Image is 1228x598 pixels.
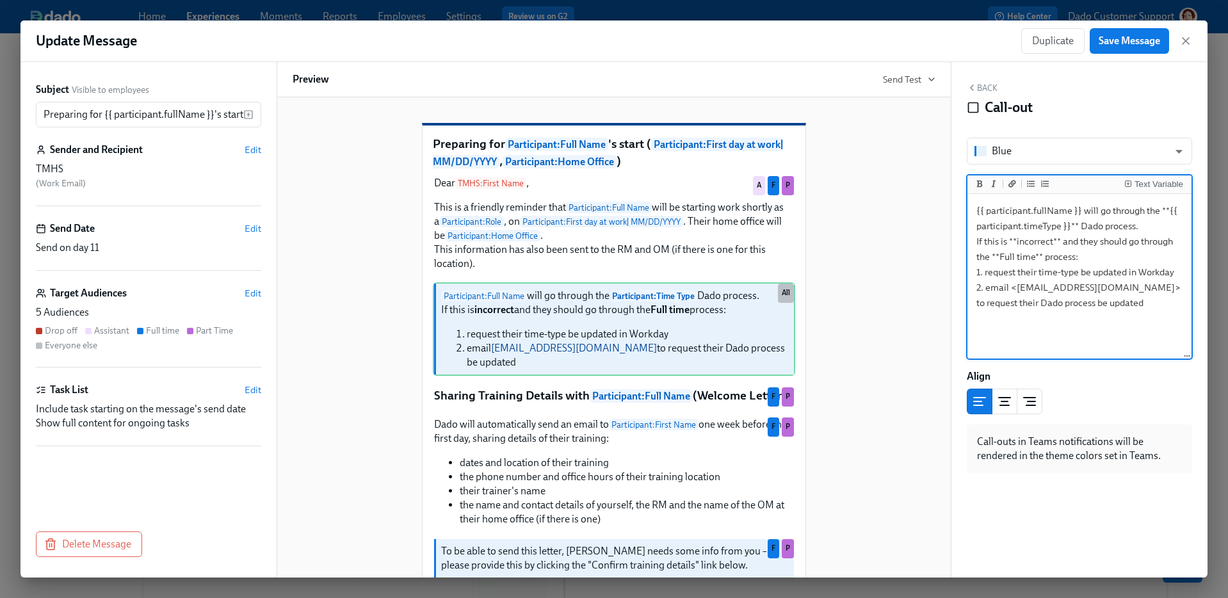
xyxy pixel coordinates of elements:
[992,144,1012,158] div: Blue
[1135,180,1183,189] div: Text Variable
[1006,177,1019,190] button: Add a link
[245,143,261,156] button: Edit
[36,286,261,368] div: Target AudiencesEdit5 AudiencesDrop offAssistantFull timePart TimeEveryone else
[972,394,987,409] svg: Left
[967,138,1192,165] div: Blue
[50,286,127,300] h6: Target Audiences
[1024,177,1037,190] button: Add unordered list
[778,284,794,303] div: Used by all audiences
[433,416,795,528] div: Dado will automatically send an email toParticipant:First Nameone week before their first day, sh...
[45,325,77,337] div: Drop off
[72,84,149,96] span: Visible to employees
[433,175,795,272] div: DearTMHS:First Name, This is a friendly reminder thatParticipant:Full Namewill be starting work s...
[505,138,608,151] span: Participant : Full Name
[50,143,143,157] h6: Sender and Recipient
[36,222,261,271] div: Send DateEditSend on day 11
[293,72,329,86] h6: Preview
[36,531,142,557] button: Delete Message
[1090,28,1169,54] button: Save Message
[1122,177,1186,190] button: Insert Text Variable
[967,424,1192,473] div: Call-outs in Teams notifications will be rendered in the theme colors set in Teams.
[36,416,261,430] div: Show full content for ongoing tasks
[196,325,233,337] div: Part Time
[36,162,261,176] div: TMHS
[1099,35,1160,47] span: Save Message
[973,177,986,190] button: Add bold text
[245,384,261,396] button: Edit
[433,282,795,376] div: Participant:Full Namewill go through theParticipant:Time TypeDado process. If this isincorrectand...
[47,538,131,551] span: Delete Message
[985,98,1033,117] h4: Call-out
[768,539,779,558] div: Used by Full time audience
[146,325,179,337] div: Full time
[36,143,261,206] div: Sender and RecipientEditTMHS (Work Email)
[94,325,129,337] div: Assistant
[992,389,1017,414] button: center aligned
[433,386,795,406] div: Sharing Training Details withParticipant:Full Name(Welcome Letter)FP
[967,389,992,414] button: left aligned
[243,109,254,120] svg: Insert text variable
[245,287,261,300] button: Edit
[782,176,794,195] div: Used by Part Time audience
[768,176,779,195] div: Used by Full time audience
[503,155,617,168] span: Participant : Home Office
[433,138,783,168] span: Participant : First day at work | MM/DD/YYYY
[45,339,97,352] div: Everyone else
[987,177,1000,190] button: Add italic text
[753,176,765,195] div: Used by Assistant audience
[883,73,935,86] button: Send Test
[1032,35,1074,47] span: Duplicate
[782,417,794,437] div: Used by Part Time audience
[50,383,88,397] h6: Task List
[1038,177,1051,190] button: Add ordered list
[1022,394,1037,409] svg: Right
[967,369,990,384] label: Align
[36,31,137,51] h1: Update Message
[36,383,261,446] div: Task ListEditInclude task starting on the message's send dateShow full content for ongoing tasks
[36,178,86,189] span: ( Work Email )
[50,222,95,236] h6: Send Date
[967,389,1042,414] div: text alignment
[433,136,795,170] p: Preparing for 's start ( , )
[36,305,261,319] div: 5 Audiences
[970,197,1189,357] textarea: {{ participant.fullName }} will go through the **{{ participant.timeType }}** Dado process. If th...
[768,387,779,407] div: Used by Full time audience
[36,83,69,97] label: Subject
[768,417,779,437] div: Used by Full time audience
[245,222,261,235] button: Edit
[1017,389,1042,414] button: right aligned
[782,387,794,407] div: Used by Part Time audience
[36,241,261,255] div: Send on day 11
[1021,28,1085,54] button: Duplicate
[997,394,1012,409] svg: Center
[967,83,998,93] button: Back
[36,402,261,416] div: Include task starting on the message's send date
[433,538,795,579] div: To be able to send this letter, [PERSON_NAME] needs some info from you – please provide this by c...
[782,539,794,558] div: Used by Part Time audience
